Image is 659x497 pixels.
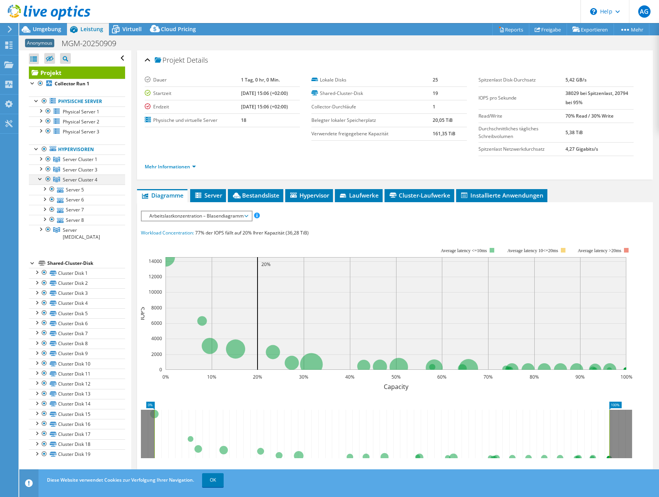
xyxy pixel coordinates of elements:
a: Cluster Disk 11 [29,369,125,379]
text: 30% [299,374,308,380]
span: Server Cluster 3 [63,166,97,173]
span: Laufwerke [339,191,379,199]
text: 80% [530,374,539,380]
span: Bestandsliste [232,191,279,199]
svg: \n [590,8,597,15]
text: 40% [345,374,355,380]
text: 0 [159,366,162,373]
a: Cluster Disk 6 [29,318,125,328]
label: Spitzenlast Disk-Durchsatz [478,76,565,84]
span: Workload Concentration: [141,229,194,236]
a: Cluster Disk 4 [29,298,125,308]
a: Cluster Disk 16 [29,419,125,429]
b: [DATE] 15:06 (+02:00) [241,103,288,110]
span: Projekt [155,57,185,64]
a: Cluster Disk 3 [29,288,125,298]
span: Anonymous [25,39,54,47]
b: [DATE] 15:06 (+02:00) [241,90,288,96]
span: Diese Website verwendet Cookies zur Verfolgung Ihrer Navigation. [47,477,194,483]
a: Server Cluster 1 [29,155,125,165]
span: Hypervisor [289,191,329,199]
a: Collector Run 1 [29,79,125,89]
h1: MGM-20250909 [58,39,128,48]
div: Shared-Cluster-Disk [47,259,125,268]
a: Server 6 [29,195,125,205]
b: 5,38 TiB [565,129,583,136]
span: Physical Server 2 [63,118,99,125]
text: 20% [261,261,271,268]
span: Cloud Pricing [161,25,196,33]
a: Server 5 [29,185,125,194]
b: 4,27 Gigabits/s [565,146,598,152]
span: 77% der IOPS fällt auf 20% Ihrer Kapazität (36,28 TiB) [195,229,309,236]
label: Read/Write [478,112,565,120]
label: Collector-Durchläufe [311,103,433,111]
b: 25 [433,76,438,83]
a: Physical Server 1 [29,106,125,116]
a: Hypervisoren [29,145,125,155]
text: IOPS [138,307,146,320]
b: 18 [241,117,246,123]
span: Details [187,55,208,65]
a: Cluster Disk 13 [29,389,125,399]
a: Cluster Disk 9 [29,349,125,359]
a: OK [202,473,224,487]
a: Cluster Disk 8 [29,339,125,349]
a: Cluster Disk 14 [29,399,125,409]
a: Server Cluster 5 [29,225,125,242]
a: Cluster Disk 2 [29,278,125,288]
span: Arbeitslastkonzentration – Blasendiagramm [146,211,248,221]
a: Physical Server 3 [29,126,125,136]
label: Verwendete freigegebene Kapazität [311,130,433,138]
label: Lokale Disks [311,76,433,84]
text: 100% [620,374,632,380]
a: Reports [492,23,529,35]
a: Cluster Disk 18 [29,439,125,449]
span: Server [MEDICAL_DATA] [63,227,100,240]
b: 161,35 TiB [433,130,455,137]
a: Cluster Disk 15 [29,409,125,419]
b: Collector Run 1 [55,80,89,87]
text: Capacity [383,382,408,391]
text: 12000 [149,273,162,280]
span: Server Cluster 4 [63,176,97,183]
span: Cluster-Laufwerke [388,191,450,199]
a: Server 7 [29,205,125,215]
text: 2000 [151,351,162,357]
a: Cluster Disk 7 [29,328,125,338]
a: Server Cluster 4 [29,175,125,185]
label: Durchschnittliches tägliches Schreibvolumen [478,125,565,140]
span: Diagramme [141,191,184,199]
text: Average latency >20ms [578,248,621,253]
span: Physical Server 1 [63,108,99,115]
tspan: Average latency 10<=20ms [507,248,558,253]
span: Virtuell [122,25,142,33]
a: Cluster Disk 12 [29,379,125,389]
b: 5,42 GB/s [565,76,587,83]
b: 20,05 TiB [433,117,453,123]
tspan: Average latency <=10ms [441,248,487,253]
a: Mehr Informationen [145,163,196,170]
span: Physical Server 3 [63,128,99,135]
label: Startzeit [145,90,241,97]
b: 70% Read / 30% Write [565,113,614,119]
b: 1 [433,103,435,110]
text: 0% [162,374,169,380]
text: 10% [207,374,216,380]
a: Cluster Disk 10 [29,359,125,369]
a: Freigabe [529,23,567,35]
label: Endzeit [145,103,241,111]
label: Belegter lokaler Speicherplatz [311,116,433,124]
a: Cluster Disk 5 [29,308,125,318]
a: Server Cluster 3 [29,165,125,175]
a: Server 8 [29,215,125,225]
label: Physische und virtuelle Server [145,116,241,124]
a: Mehr [614,23,649,35]
span: Umgebung [33,25,61,33]
text: 8000 [151,304,162,311]
label: IOPS pro Sekunde [478,94,565,102]
a: Physical Server 2 [29,116,125,126]
label: Dauer [145,76,241,84]
text: 70% [483,374,493,380]
span: Installierte Anwendungen [460,191,544,199]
